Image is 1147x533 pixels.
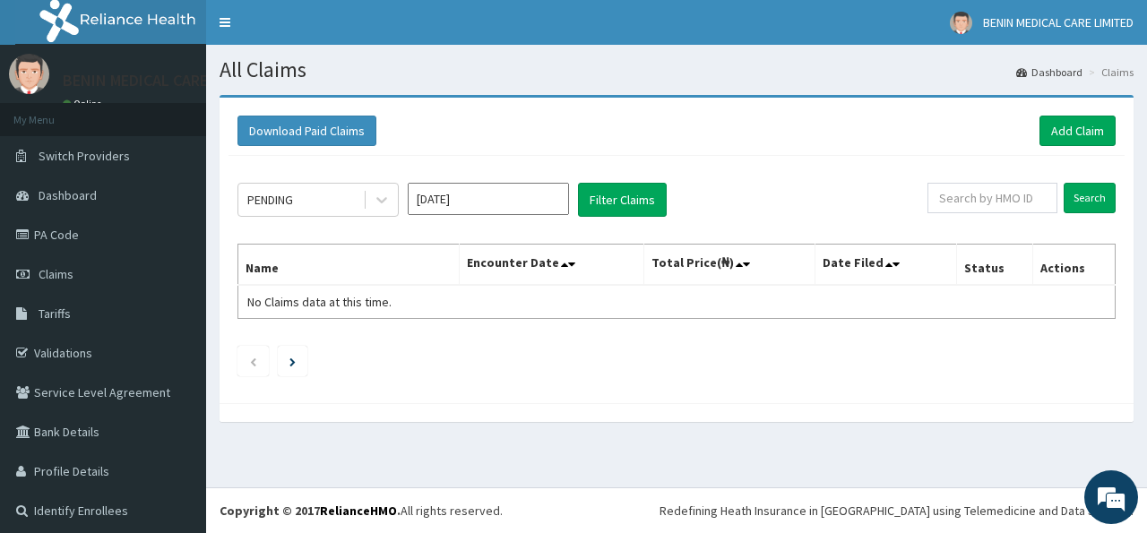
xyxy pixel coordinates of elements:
th: Encounter Date [459,245,643,286]
footer: All rights reserved. [206,487,1147,533]
h1: All Claims [220,58,1134,82]
span: Switch Providers [39,148,130,164]
a: Previous page [249,353,257,369]
span: Claims [39,266,73,282]
th: Status [956,245,1032,286]
button: Download Paid Claims [237,116,376,146]
th: Actions [1032,245,1115,286]
span: Dashboard [39,187,97,203]
a: RelianceHMO [320,503,397,519]
a: Online [63,98,106,110]
img: User Image [950,12,972,34]
input: Search [1064,183,1116,213]
li: Claims [1084,64,1134,80]
th: Name [238,245,460,286]
input: Select Month and Year [408,183,569,215]
a: Next page [289,353,296,369]
th: Date Filed [815,245,956,286]
th: Total Price(₦) [643,245,815,286]
span: Tariffs [39,305,71,322]
div: Redefining Heath Insurance in [GEOGRAPHIC_DATA] using Telemedicine and Data Science! [660,502,1134,520]
strong: Copyright © 2017 . [220,503,401,519]
a: Add Claim [1039,116,1116,146]
img: User Image [9,54,49,94]
a: Dashboard [1016,64,1082,80]
button: Filter Claims [578,183,667,217]
input: Search by HMO ID [927,183,1057,213]
span: BENIN MEDICAL CARE LIMITED [983,14,1134,30]
p: BENIN MEDICAL CARE LIMITED [63,73,267,89]
div: PENDING [247,191,293,209]
span: No Claims data at this time. [247,294,392,310]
